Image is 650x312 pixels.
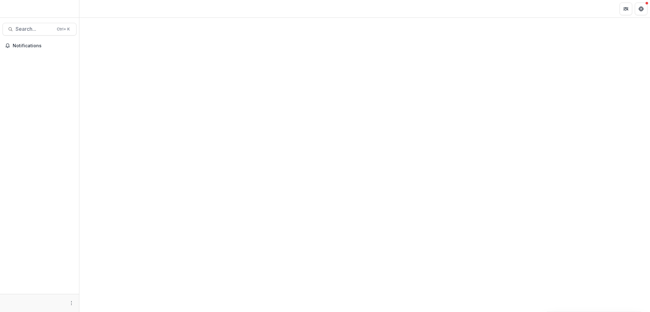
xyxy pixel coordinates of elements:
[13,43,74,49] span: Notifications
[16,26,53,32] span: Search...
[82,4,109,13] nav: breadcrumb
[3,23,76,36] button: Search...
[68,299,75,307] button: More
[635,3,647,15] button: Get Help
[56,26,71,33] div: Ctrl + K
[620,3,632,15] button: Partners
[3,41,76,51] button: Notifications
